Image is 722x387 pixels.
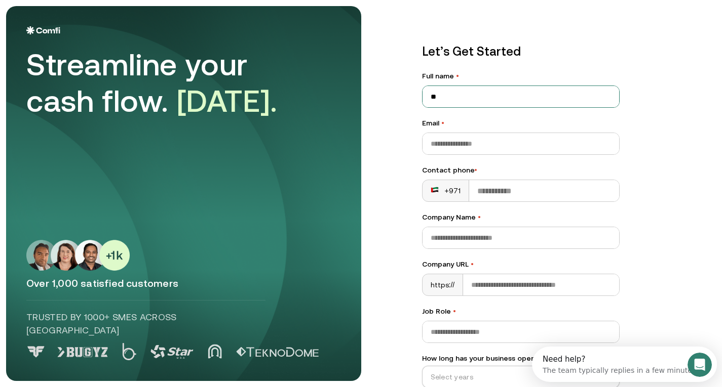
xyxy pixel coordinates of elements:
span: • [478,213,481,221]
img: Logo 2 [122,343,136,360]
label: Email [422,118,620,128]
img: Logo 1 [57,347,108,357]
label: How long has your business operated? [422,353,620,364]
iframe: Intercom live chat discovery launcher [532,347,717,382]
span: • [456,72,459,80]
div: +971 [431,186,461,196]
p: Over 1,000 satisfied customers [26,277,341,290]
img: Logo 4 [208,344,222,359]
iframe: Intercom live chat [688,353,712,377]
div: Open Intercom Messenger [4,4,196,32]
p: Let’s Get Started [422,42,620,61]
div: Need help? [11,9,166,17]
span: • [453,307,456,315]
img: Logo [26,26,60,34]
span: • [441,119,444,127]
div: The team typically replies in a few minutes. [11,17,166,27]
label: Full name [422,71,620,81]
img: Logo 3 [150,345,194,359]
label: Company Name [422,212,620,223]
p: Trusted by 1000+ SMEs across [GEOGRAPHIC_DATA] [26,311,265,337]
span: • [471,260,474,268]
div: https:// [423,274,464,295]
label: Company URL [422,259,620,270]
label: Job Role [422,306,620,317]
span: • [475,166,477,174]
div: Contact phone [422,165,620,176]
img: Logo 5 [236,347,319,357]
img: Logo 0 [26,346,46,358]
span: [DATE]. [177,83,278,118]
div: Streamline your cash flow. [26,47,310,119]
